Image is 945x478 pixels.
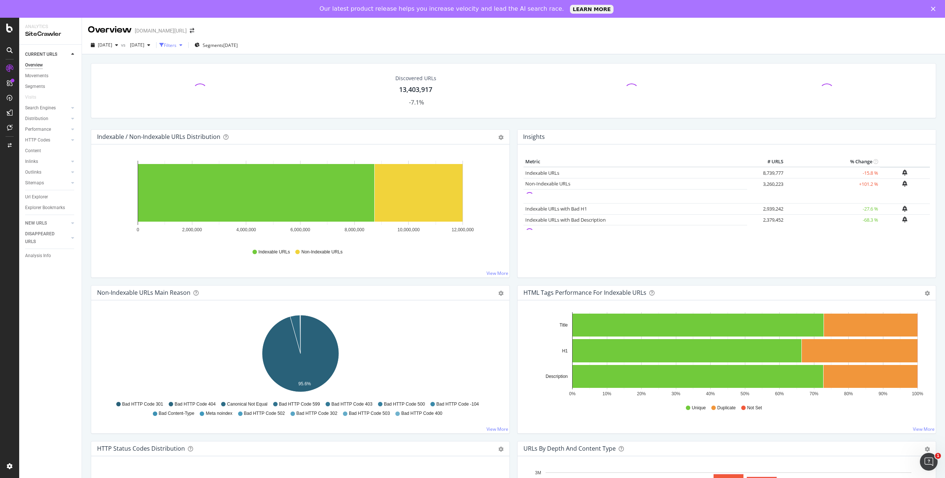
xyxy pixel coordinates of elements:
[301,249,342,255] span: Non-Indexable URLs
[296,410,337,417] span: Bad HTTP Code 302
[451,227,474,232] text: 12,000,000
[525,216,606,223] a: Indexable URLs with Bad Description
[25,51,57,58] div: CURRENT URLS
[740,391,749,396] text: 50%
[25,147,76,155] a: Content
[925,291,930,296] div: gear
[97,156,504,242] svg: A chart.
[25,126,51,133] div: Performance
[879,391,887,396] text: 90%
[913,426,935,432] a: View More
[562,348,568,354] text: H1
[747,178,785,190] td: 3,260,223
[135,27,187,34] div: [DOMAIN_NAME][URL]
[523,156,747,167] th: Metric
[25,61,76,69] a: Overview
[775,391,784,396] text: 60%
[487,426,508,432] a: View More
[747,167,785,178] td: 8,739,777
[747,405,762,411] span: Not Set
[122,401,163,407] span: Bad HTTP Code 301
[88,39,121,51] button: [DATE]
[25,30,76,38] div: SiteCrawler
[127,42,144,48] span: 2024 Jun. 6th
[436,401,479,407] span: Bad HTTP Code -104
[88,24,132,36] div: Overview
[25,252,51,260] div: Analysis Info
[25,158,38,165] div: Inlinks
[401,410,442,417] span: Bad HTTP Code 400
[810,391,818,396] text: 70%
[785,214,880,225] td: -68.3 %
[291,227,310,232] text: 6,000,000
[671,391,680,396] text: 30%
[25,104,56,112] div: Search Engines
[159,410,195,417] span: Bad Content-Type
[175,401,216,407] span: Bad HTTP Code 404
[25,115,48,123] div: Distribution
[523,289,646,296] div: HTML Tags Performance for Indexable URLs
[717,405,736,411] span: Duplicate
[25,93,36,101] div: Visits
[25,252,76,260] a: Analysis Info
[137,227,139,232] text: 0
[546,374,568,379] text: Description
[844,391,853,396] text: 80%
[206,410,232,417] span: Meta noindex
[902,170,907,175] div: bell-plus
[25,83,45,91] div: Segments
[902,181,907,187] div: bell-plus
[298,381,311,386] text: 95.6%
[747,204,785,215] td: 2,939,242
[25,24,76,30] div: Analytics
[344,227,364,232] text: 8,000,000
[920,453,938,471] iframe: Intercom live chat
[279,401,320,407] span: Bad HTTP Code 599
[602,391,611,396] text: 10%
[523,132,545,142] h4: Insights
[25,115,69,123] a: Distribution
[925,447,930,452] div: gear
[25,158,69,165] a: Inlinks
[331,401,372,407] span: Bad HTTP Code 403
[25,204,65,212] div: Explorer Bookmarks
[203,42,223,48] span: Segments
[192,39,241,51] button: Segments[DATE]
[912,391,923,396] text: 100%
[320,5,564,13] div: Our latest product release helps you increase velocity and lead the AI search race.
[525,170,559,176] a: Indexable URLs
[97,312,504,398] svg: A chart.
[692,405,706,411] span: Unique
[25,168,69,176] a: Outlinks
[935,453,941,459] span: 1
[570,5,614,14] a: LEARN MORE
[498,291,504,296] div: gear
[190,28,194,33] div: arrow-right-arrow-left
[25,136,69,144] a: HTTP Codes
[569,391,576,396] text: 0%
[747,156,785,167] th: # URLS
[25,104,69,112] a: Search Engines
[244,410,285,417] span: Bad HTTP Code 502
[25,83,76,91] a: Segments
[637,391,646,396] text: 20%
[25,136,50,144] div: HTTP Codes
[25,147,41,155] div: Content
[25,126,69,133] a: Performance
[159,39,185,51] button: Filters
[747,214,785,225] td: 2,379,452
[498,447,504,452] div: gear
[25,51,69,58] a: CURRENT URLS
[487,270,508,276] a: View More
[25,179,69,187] a: Sitemaps
[398,227,420,232] text: 10,000,000
[236,227,256,232] text: 4,000,000
[182,227,202,232] text: 2,000,000
[902,216,907,222] div: bell-plus
[164,42,176,48] div: Filters
[25,230,62,246] div: DISAPPEARED URLS
[785,178,880,190] td: +101.2 %
[25,179,44,187] div: Sitemaps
